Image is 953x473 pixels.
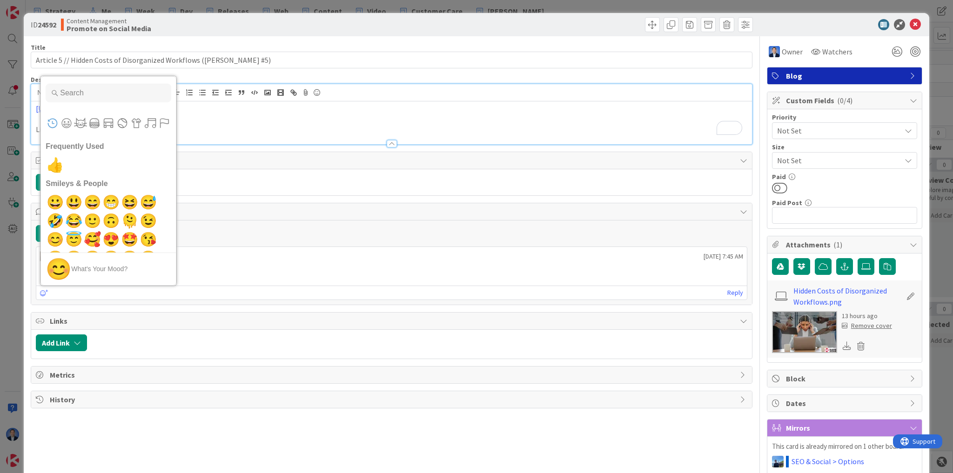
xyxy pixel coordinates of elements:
[46,156,64,174] button: +1
[44,193,66,212] span: 😀
[63,249,85,267] span: ☺️
[83,249,101,267] button: kissing closed eyes
[833,240,842,249] span: ( 1 )
[31,52,752,68] input: type card name here...
[50,206,735,217] span: Comments
[64,249,83,267] button: relaxed
[120,212,139,230] button: melting face
[31,75,67,84] span: Description
[777,124,896,137] span: Not Set
[44,156,66,174] span: 👍
[119,230,141,249] span: 🤩
[63,212,85,230] span: 😂
[786,373,905,384] span: Block
[41,137,176,156] h2: Frequently Used
[139,212,157,230] button: wink
[772,199,802,207] label: Paid Post
[83,230,101,249] button: smiling face with 3 hearts
[769,46,780,57] img: DP
[786,70,905,81] span: Blog
[83,212,101,230] button: slightly smiling face
[786,95,905,106] span: Custom Fields
[119,212,141,230] span: 🫠
[67,17,151,25] span: Content Management
[139,249,157,267] button: yum
[100,249,122,267] span: 😙
[50,155,735,166] span: Tasks
[81,249,103,267] span: 😚
[46,249,64,267] button: kissing
[64,212,83,230] button: joy
[67,25,151,32] b: Promote on Social Media
[40,268,743,279] p: This is live:
[157,116,171,130] button: Flags
[842,311,892,321] div: 13 hours ago
[120,193,139,212] button: laughing
[115,116,129,130] button: Activities
[772,173,917,180] div: Paid
[100,230,122,249] span: 😍
[46,84,171,102] input: Type to search for an emoji
[36,104,109,113] a: [URL][DOMAIN_NAME]
[46,193,64,212] button: grinning
[31,101,752,144] div: To enrich screen reader interactions, please activate Accessibility in Grammarly extension settings
[41,174,176,193] h2: Smileys & People
[793,285,901,307] a: Hidden Costs of Disorganized Workflows.png
[83,193,101,212] button: smile
[81,193,103,212] span: 😄
[100,193,122,212] span: 😁
[786,398,905,409] span: Dates
[63,230,85,249] span: 😇
[50,369,735,380] span: Metrics
[41,109,176,137] div: Category navigation
[44,249,66,267] span: 😗
[119,193,141,212] span: 😆
[822,46,852,57] span: Watchers
[20,1,42,13] span: Support
[60,116,74,130] button: Smileys & People
[46,212,64,230] button: rolling on the floor laughing
[772,456,784,467] img: GS
[137,193,159,212] span: 😅
[786,239,905,250] span: Attachments
[792,456,864,467] a: SEO & Social > Options
[782,46,803,57] span: Owner
[137,249,159,267] span: 😋
[772,144,917,150] div: Size
[101,212,120,230] button: upside-down face
[101,230,120,249] button: heart eyes
[36,174,101,191] button: Add Checklist
[777,154,896,167] span: Not Set
[63,193,85,212] span: 😃
[101,249,120,267] button: kissing smiling eyes
[74,116,87,130] button: Animals & Nature
[36,225,96,242] button: Add Comment
[50,394,735,405] span: History
[64,230,83,249] button: innocent
[137,212,159,230] span: 😉
[81,212,103,230] span: 🙂
[31,19,56,30] span: ID
[46,259,67,280] span: 😊
[67,263,132,275] div: What's your mood?
[786,422,905,433] span: Mirrors
[101,193,120,212] button: grin
[842,321,892,331] div: Remove cover
[772,114,917,120] div: Priority
[772,441,917,452] p: This card is already mirrored on 1 other board.
[44,212,66,230] span: 🤣
[120,230,139,249] button: star-struck
[837,96,852,105] span: ( 0/4 )
[842,340,852,352] div: Download
[44,230,66,249] span: 😊
[704,252,743,261] span: [DATE] 7:45 AM
[50,315,735,326] span: Links
[81,230,103,249] span: 🥰
[64,193,83,212] button: smiley
[36,124,747,135] p: Live:
[46,116,60,130] button: Frequently Used
[101,116,115,130] button: Travel & Places
[139,230,157,249] button: kissing heart
[41,137,176,174] li: Frequently Used
[38,20,56,29] b: 24592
